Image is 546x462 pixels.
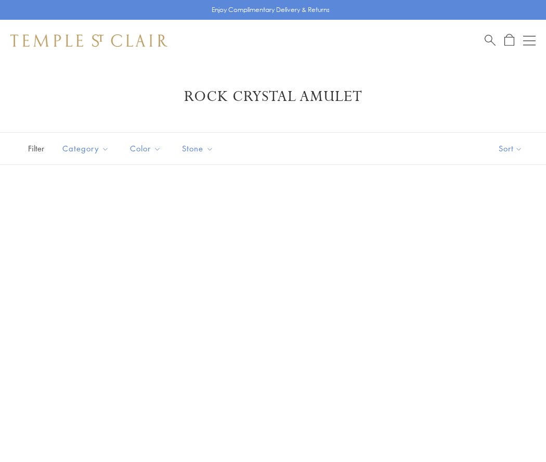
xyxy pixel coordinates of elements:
[10,34,167,47] img: Temple St. Clair
[55,137,117,160] button: Category
[177,142,222,155] span: Stone
[504,34,514,47] a: Open Shopping Bag
[125,142,169,155] span: Color
[485,34,496,47] a: Search
[523,34,536,47] button: Open navigation
[475,133,546,164] button: Show sort by
[122,137,169,160] button: Color
[212,5,330,15] p: Enjoy Complimentary Delivery & Returns
[57,142,117,155] span: Category
[26,87,520,106] h1: Rock Crystal Amulet
[174,137,222,160] button: Stone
